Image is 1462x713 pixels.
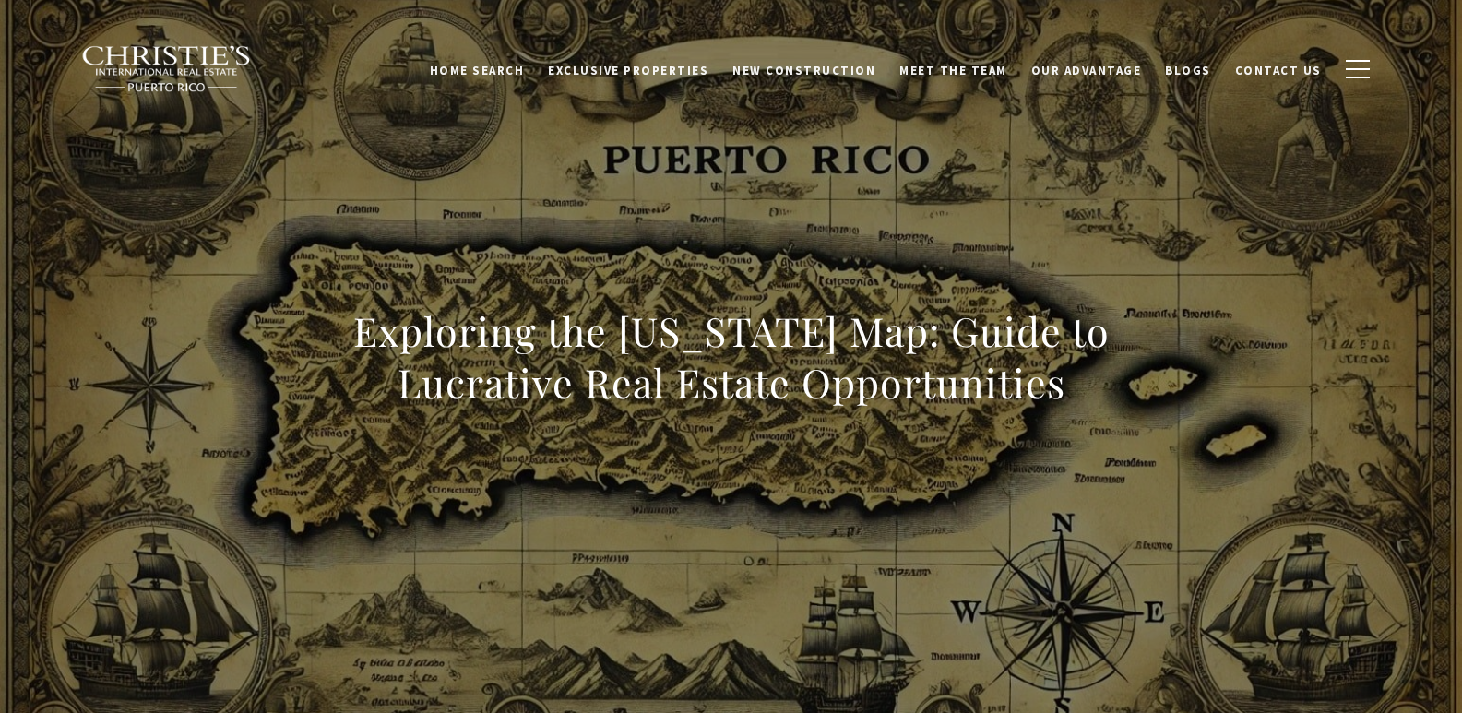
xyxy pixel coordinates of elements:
[418,51,537,86] a: Home Search
[1235,60,1322,76] span: Contact Us
[1031,60,1142,76] span: Our Advantage
[536,51,720,86] a: Exclusive Properties
[887,51,1019,86] a: Meet the Team
[1153,51,1223,86] a: Blogs
[548,60,708,76] span: Exclusive Properties
[720,51,887,86] a: New Construction
[325,305,1138,409] h1: Exploring the [US_STATE] Map: Guide to Lucrative Real Estate Opportunities
[732,60,875,76] span: New Construction
[1019,51,1154,86] a: Our Advantage
[1165,60,1211,76] span: Blogs
[81,45,253,93] img: Christie's International Real Estate black text logo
